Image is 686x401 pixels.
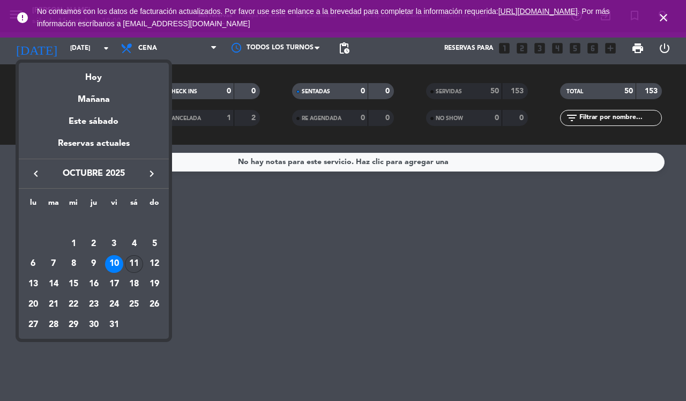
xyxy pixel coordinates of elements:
td: 31 de octubre de 2025 [104,315,124,335]
div: 17 [105,275,123,293]
th: lunes [23,197,43,213]
div: 18 [125,275,143,293]
td: 10 de octubre de 2025 [104,254,124,274]
td: 27 de octubre de 2025 [23,315,43,335]
div: 20 [24,295,42,314]
td: 25 de octubre de 2025 [124,294,145,315]
div: 4 [125,235,143,253]
td: 19 de octubre de 2025 [144,274,165,294]
div: Mañana [19,85,169,107]
div: Reservas actuales [19,137,169,159]
th: viernes [104,197,124,213]
div: 29 [64,316,83,334]
td: 8 de octubre de 2025 [63,254,84,274]
div: 16 [85,275,103,293]
td: 18 de octubre de 2025 [124,274,145,294]
div: 27 [24,316,42,334]
td: 1 de octubre de 2025 [63,234,84,254]
td: 6 de octubre de 2025 [23,254,43,274]
td: 15 de octubre de 2025 [63,274,84,294]
div: 3 [105,235,123,253]
div: 25 [125,295,143,314]
td: 30 de octubre de 2025 [84,315,104,335]
td: 11 de octubre de 2025 [124,254,145,274]
td: 4 de octubre de 2025 [124,234,145,254]
div: 1 [64,235,83,253]
button: keyboard_arrow_right [142,167,161,181]
td: 9 de octubre de 2025 [84,254,104,274]
div: 7 [44,255,63,273]
div: 30 [85,316,103,334]
td: 14 de octubre de 2025 [43,274,64,294]
i: keyboard_arrow_left [29,167,42,180]
div: 24 [105,295,123,314]
div: 26 [145,295,163,314]
th: domingo [144,197,165,213]
div: 5 [145,235,163,253]
td: 28 de octubre de 2025 [43,315,64,335]
td: 16 de octubre de 2025 [84,274,104,294]
td: 22 de octubre de 2025 [63,294,84,315]
td: 5 de octubre de 2025 [144,234,165,254]
button: keyboard_arrow_left [26,167,46,181]
td: 17 de octubre de 2025 [104,274,124,294]
div: 13 [24,275,42,293]
span: octubre 2025 [46,167,142,181]
td: 23 de octubre de 2025 [84,294,104,315]
div: 22 [64,295,83,314]
th: miércoles [63,197,84,213]
th: sábado [124,197,145,213]
td: 29 de octubre de 2025 [63,315,84,335]
div: 31 [105,316,123,334]
div: 14 [44,275,63,293]
td: 26 de octubre de 2025 [144,294,165,315]
div: 8 [64,255,83,273]
td: 20 de octubre de 2025 [23,294,43,315]
div: 23 [85,295,103,314]
td: 3 de octubre de 2025 [104,234,124,254]
div: Este sábado [19,107,169,137]
th: jueves [84,197,104,213]
div: 6 [24,255,42,273]
td: OCT. [23,213,165,234]
div: 28 [44,316,63,334]
i: keyboard_arrow_right [145,167,158,180]
div: Hoy [19,63,169,85]
div: 11 [125,255,143,273]
td: 24 de octubre de 2025 [104,294,124,315]
div: 19 [145,275,163,293]
div: 12 [145,255,163,273]
th: martes [43,197,64,213]
div: 10 [105,255,123,273]
div: 9 [85,255,103,273]
div: 21 [44,295,63,314]
td: 13 de octubre de 2025 [23,274,43,294]
td: 7 de octubre de 2025 [43,254,64,274]
td: 12 de octubre de 2025 [144,254,165,274]
td: 2 de octubre de 2025 [84,234,104,254]
div: 2 [85,235,103,253]
td: 21 de octubre de 2025 [43,294,64,315]
div: 15 [64,275,83,293]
